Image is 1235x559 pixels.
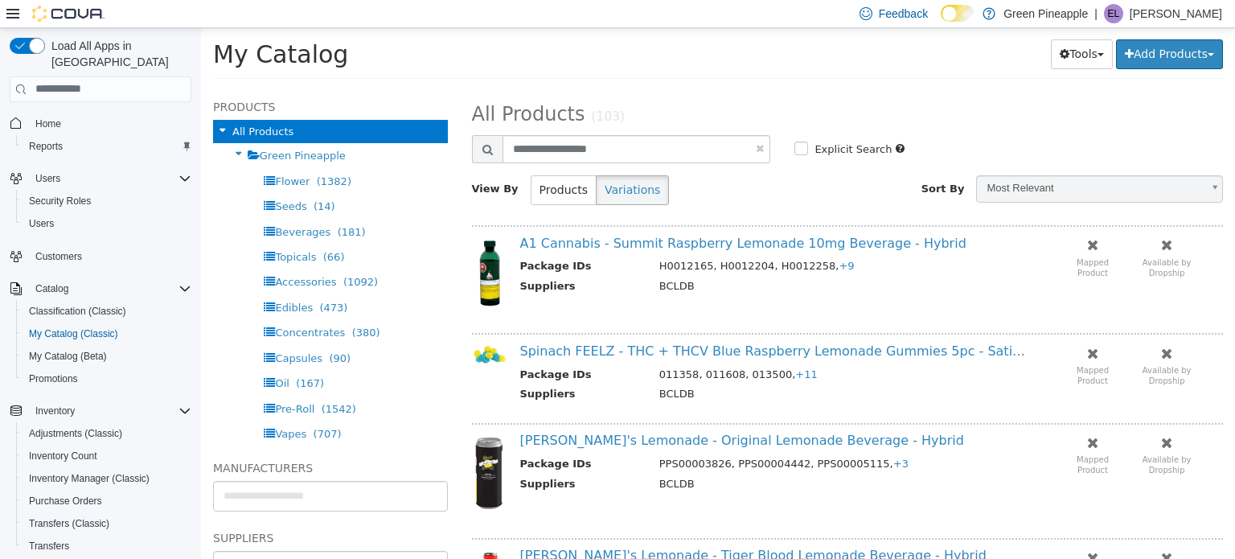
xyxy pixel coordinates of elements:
a: Security Roles [23,191,97,211]
a: Most Relevant [775,147,1022,175]
button: Catalog [29,279,75,298]
th: Package IDs [319,339,446,359]
span: Edibles [74,273,112,286]
div: Eden Lafrentz [1104,4,1123,23]
img: 150 [271,316,307,339]
small: Mapped Product [876,427,908,446]
span: Feedback [879,6,928,22]
th: Suppliers [319,358,446,378]
span: Promotions [29,372,78,385]
a: Inventory Count [23,446,104,466]
span: My Catalog (Beta) [23,347,191,366]
span: (90) [128,324,150,336]
span: Security Roles [23,191,191,211]
span: Transfers (Classic) [23,514,191,533]
span: Concentrates [74,298,144,310]
span: 011358, 011608, 013500, [458,340,617,352]
span: Flower [74,147,109,159]
button: Reports [16,135,198,158]
span: Home [29,113,191,134]
button: Customers [3,245,198,268]
small: Mapped Product [876,338,908,357]
button: Inventory [29,401,81,421]
span: Inventory Count [29,450,97,462]
span: My Catalog (Classic) [29,327,118,340]
span: Adjustments (Classic) [23,424,191,443]
span: H0012165, H0012204, H0012258, [458,232,654,244]
span: Home [35,117,61,130]
button: Tools [850,11,912,41]
button: My Catalog (Classic) [16,323,198,345]
button: My Catalog (Beta) [16,345,198,368]
span: Inventory Manager (Classic) [23,469,191,488]
button: Users [29,169,67,188]
span: +11 [594,340,616,352]
span: Transfers [23,536,191,556]
a: My Catalog (Classic) [23,324,125,343]
span: Classification (Classic) [23,302,191,321]
input: Dark Mode [941,5,974,22]
span: Purchase Orders [23,491,191,511]
label: Explicit Search [609,113,691,129]
span: Users [29,217,54,230]
button: Purchase Orders [16,490,198,512]
span: Load All Apps in [GEOGRAPHIC_DATA] [45,38,191,70]
span: Sort By [720,154,764,166]
span: Inventory Count [23,446,191,466]
span: Seeds [74,172,105,184]
td: BCLDB [446,250,828,270]
img: Cova [32,6,105,22]
span: (167) [95,349,123,361]
button: Catalog [3,277,198,300]
span: +9 [638,232,653,244]
span: Catalog [29,279,191,298]
span: Inventory [29,401,191,421]
th: Suppliers [319,250,446,270]
span: (1092) [142,248,177,260]
span: Dark Mode [941,22,942,23]
span: Classification (Classic) [29,305,126,318]
span: Pre-Roll [74,375,113,387]
button: Transfers [16,535,198,557]
span: Vapes [74,400,105,412]
p: | [1094,4,1098,23]
span: Transfers [29,540,69,553]
p: [PERSON_NAME] [1130,4,1222,23]
span: (380) [151,298,179,310]
h5: Suppliers [12,500,247,520]
span: Users [35,172,60,185]
a: A1 Cannabis - Summit Raspberry Lemonade 10mg Beverage - Hybrid [319,208,765,223]
span: (1542) [121,375,155,387]
small: (103) [390,81,424,96]
a: Classification (Classic) [23,302,133,321]
button: Inventory Count [16,445,198,467]
td: BCLDB [446,358,828,378]
span: My Catalog [12,12,147,40]
h5: Products [12,69,247,88]
span: Capsules [74,324,121,336]
span: Inventory [35,405,75,417]
span: Green Pineapple [59,121,145,134]
a: Purchase Orders [23,491,109,511]
button: Transfers (Classic) [16,512,198,535]
button: Classification (Classic) [16,300,198,323]
td: BCLDB [446,448,828,468]
span: Reports [23,137,191,156]
span: (181) [137,198,165,210]
small: Available by Dropship [942,427,991,446]
span: Users [23,214,191,233]
span: Customers [35,250,82,263]
th: Suppliers [319,448,446,468]
button: Inventory Manager (Classic) [16,467,198,490]
a: Transfers [23,536,76,556]
small: Available by Dropship [942,230,991,249]
span: Adjustments (Classic) [29,427,122,440]
a: Home [29,114,68,134]
span: Transfers (Classic) [29,517,109,530]
button: Variations [395,147,468,177]
span: Beverages [74,198,129,210]
span: (1382) [116,147,150,159]
span: (66) [122,223,144,235]
span: Reports [29,140,63,153]
a: Promotions [23,369,84,388]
